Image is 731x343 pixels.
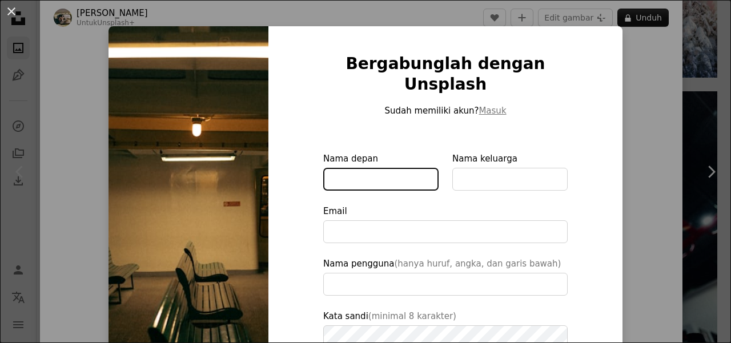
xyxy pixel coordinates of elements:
[323,273,568,296] input: Nama pengguna(hanya huruf, angka, dan garis bawah)
[479,104,506,118] button: Masuk
[323,220,568,243] input: Email
[368,311,456,321] span: (minimal 8 karakter)
[323,204,568,243] label: Email
[323,54,568,95] h1: Bergabunglah dengan Unsplash
[452,152,568,191] label: Nama keluarga
[323,168,439,191] input: Nama depan
[323,104,568,118] p: Sudah memiliki akun?
[323,257,568,296] label: Nama pengguna
[395,259,561,269] span: (hanya huruf, angka, dan garis bawah)
[452,168,568,191] input: Nama keluarga
[323,152,439,191] label: Nama depan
